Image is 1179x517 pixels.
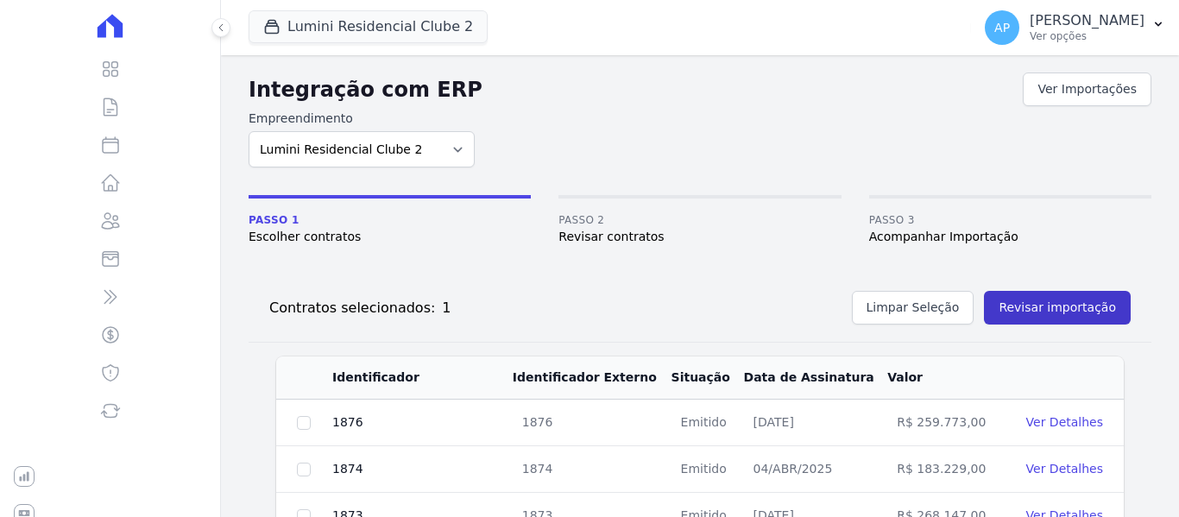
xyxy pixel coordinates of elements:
th: Data de Assinatura [743,356,887,400]
th: Identificador [331,356,512,400]
a: Ver Importações [1023,73,1151,106]
button: AP [PERSON_NAME] Ver opções [971,3,1179,52]
th: Situação [671,356,743,400]
td: 1876 [512,400,671,446]
h2: Contratos selecionados: [269,298,435,318]
span: Acompanhar Importação [869,228,1151,246]
td: Emitido [671,400,743,446]
a: Ver Detalhes [1026,462,1103,476]
td: 1874 [331,446,512,493]
td: 04/ABR/2025 [743,446,887,493]
button: Limpar Seleção [852,291,974,325]
td: 1874 [512,446,671,493]
td: Emitido [671,446,743,493]
div: 1 [435,298,451,318]
span: Passo 3 [869,212,1151,228]
nav: Progress [249,195,1151,246]
span: Passo 2 [558,212,841,228]
span: AP [994,22,1010,34]
td: R$ 183.229,00 [886,446,1006,493]
th: Valor [886,356,1006,400]
td: 1876 [331,400,512,446]
th: Identificador Externo [512,356,671,400]
span: Escolher contratos [249,228,531,246]
span: Passo 1 [249,212,531,228]
p: Ver opções [1030,29,1144,43]
td: [DATE] [743,400,887,446]
button: Revisar importação [984,291,1131,325]
label: Empreendimento [249,110,475,128]
td: R$ 259.773,00 [886,400,1006,446]
a: Ver Detalhes [1026,415,1103,429]
h2: Integração com ERP [249,74,1023,105]
button: Lumini Residencial Clube 2 [249,10,488,43]
p: [PERSON_NAME] [1030,12,1144,29]
span: Revisar contratos [558,228,841,246]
